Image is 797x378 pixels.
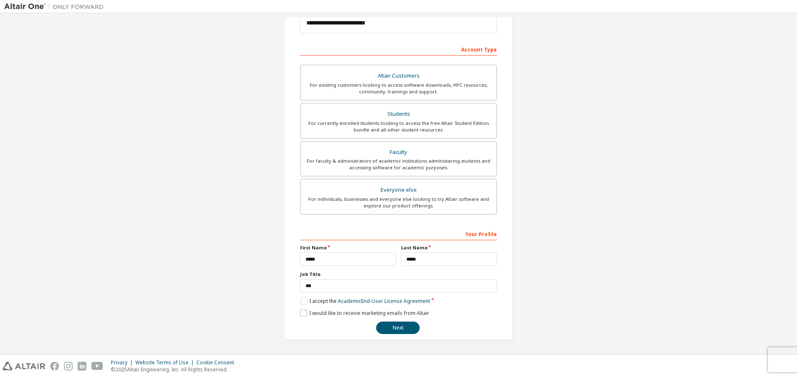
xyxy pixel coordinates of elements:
[306,184,491,196] div: Everyone else
[306,108,491,120] div: Students
[401,244,497,251] label: Last Name
[300,42,497,56] div: Account Type
[64,362,73,371] img: instagram.svg
[4,2,108,11] img: Altair One
[300,244,396,251] label: First Name
[111,366,239,373] p: © 2025 Altair Engineering, Inc. All Rights Reserved.
[306,196,491,209] div: For individuals, businesses and everyone else looking to try Altair software and explore our prod...
[300,298,430,305] label: I accept the
[376,322,420,334] button: Next
[2,362,45,371] img: altair_logo.svg
[306,70,491,82] div: Altair Customers
[50,362,59,371] img: facebook.svg
[306,158,491,171] div: For faculty & administrators of academic institutions administering students and accessing softwa...
[91,362,103,371] img: youtube.svg
[306,120,491,133] div: For currently enrolled students looking to access the free Altair Student Edition bundle and all ...
[306,146,491,158] div: Faculty
[300,271,497,278] label: Job Title
[135,359,196,366] div: Website Terms of Use
[306,82,491,95] div: For existing customers looking to access software downloads, HPC resources, community, trainings ...
[300,227,497,240] div: Your Profile
[196,359,239,366] div: Cookie Consent
[111,359,135,366] div: Privacy
[300,310,429,317] label: I would like to receive marketing emails from Altair
[78,362,86,371] img: linkedin.svg
[338,298,430,305] a: Academic End-User License Agreement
